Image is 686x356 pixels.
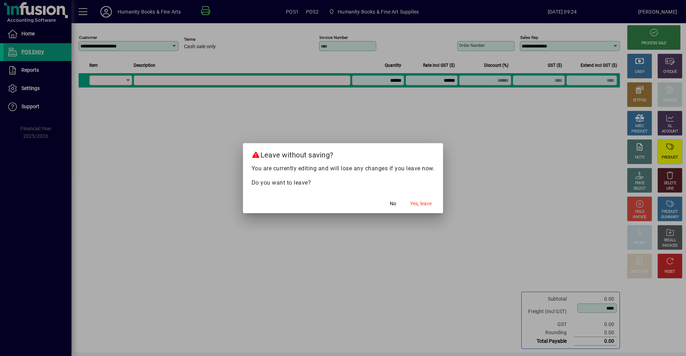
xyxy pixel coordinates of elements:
h2: Leave without saving? [243,143,443,164]
span: Yes, leave [410,200,432,207]
p: You are currently editing and will lose any changes if you leave now. [252,164,435,173]
button: No [382,197,404,210]
button: Yes, leave [407,197,434,210]
span: No [390,200,396,207]
p: Do you want to leave? [252,179,435,187]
